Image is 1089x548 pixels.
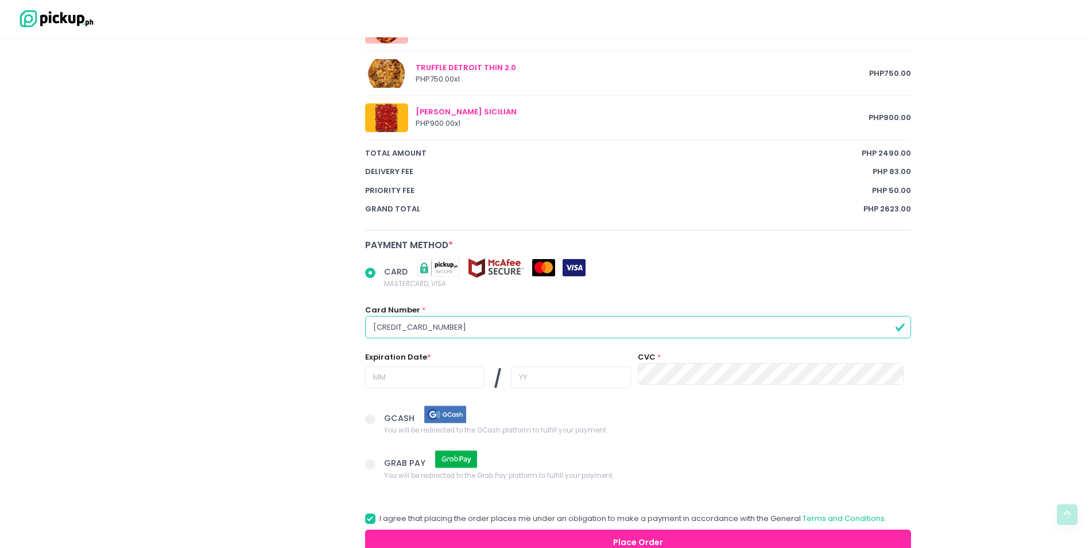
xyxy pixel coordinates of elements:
[365,366,485,388] input: MM
[803,513,885,524] a: Terms and Conditions
[428,449,485,469] img: grab pay
[869,68,911,79] span: PHP 750.00
[417,404,474,424] img: gcash
[416,62,870,74] div: TRUFFLE DETROIT THIN 2.0
[365,316,912,338] input: Card Number
[872,185,911,196] span: PHP 50.00
[365,148,862,159] span: total amount
[467,258,525,278] img: mcafee-secure
[384,412,417,423] span: GCASH
[410,258,467,278] img: pickupsecure
[14,9,95,29] img: logo
[869,112,911,124] span: PHP 900.00
[416,106,869,118] div: [PERSON_NAME] SICILIAN
[384,278,586,290] span: MASTERCARD, VISA
[365,238,912,252] div: Payment Method
[365,166,873,177] span: Delivery Fee
[384,469,614,481] span: You will be redirected to the Grab Pay platform to fulfill your payment.
[416,74,870,85] div: PHP 750.00 x 1
[416,118,869,129] div: PHP 900.00 x 1
[563,259,586,276] img: visa
[638,352,656,363] label: CVC
[384,424,607,436] span: You will be redirected to the GCash platform to fulfill your payment.
[511,366,630,388] input: YY
[384,265,410,277] span: CARD
[873,166,911,177] span: PHP 83.00
[365,185,873,196] span: Priority Fee
[862,148,911,159] span: PHP 2490.00
[494,366,502,392] span: /
[863,203,911,215] span: PHP 2623.00
[365,352,431,363] label: Expiration Date
[532,259,555,276] img: mastercard
[365,513,886,524] label: I agree that placing the order places me under an obligation to make a payment in accordance with...
[365,203,864,215] span: Grand total
[365,304,420,316] label: Card Number
[384,457,428,469] span: GRAB PAY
